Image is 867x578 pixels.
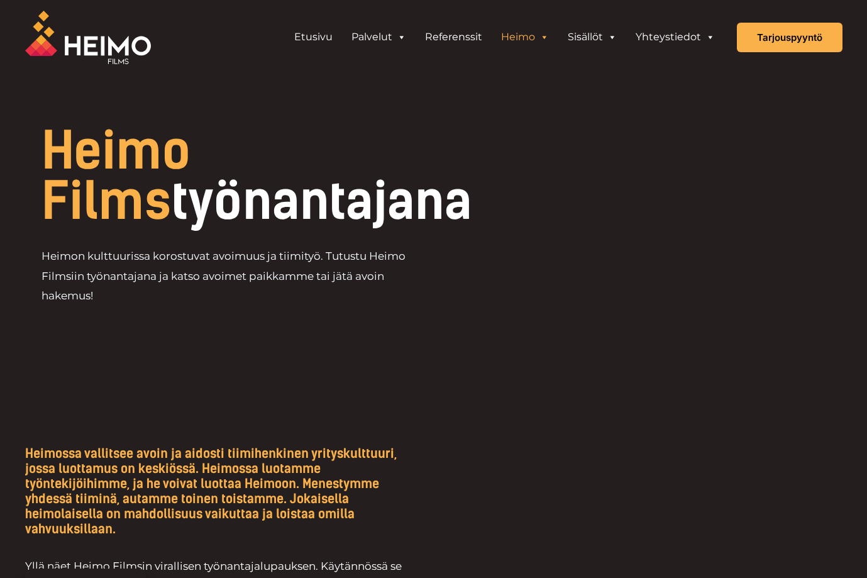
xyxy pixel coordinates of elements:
a: Sisällöt [558,25,626,50]
a: Palvelut [342,25,416,50]
span: Heimo Films [41,121,191,231]
p: Heimon kulttuurissa korostuvat avoimuus ja tiimityö. Tutustu Heimo Filmsiin työnantajana ja katso... [41,247,429,306]
a: Heimo [492,25,558,50]
h5: Heimossa vallitsee avoin ja aidosti tiimihenkinen yrityskulttuuri, jossa luottamus on keskiössä. ... [25,446,421,536]
h1: työnantajana [41,126,515,226]
a: Etusivu [285,25,342,50]
a: Tarjouspyyntö [737,23,842,52]
img: Heimo Filmsin logo [25,11,151,64]
a: Yhteystiedot [626,25,724,50]
aside: Header Widget 1 [279,25,731,50]
a: Referenssit [416,25,492,50]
